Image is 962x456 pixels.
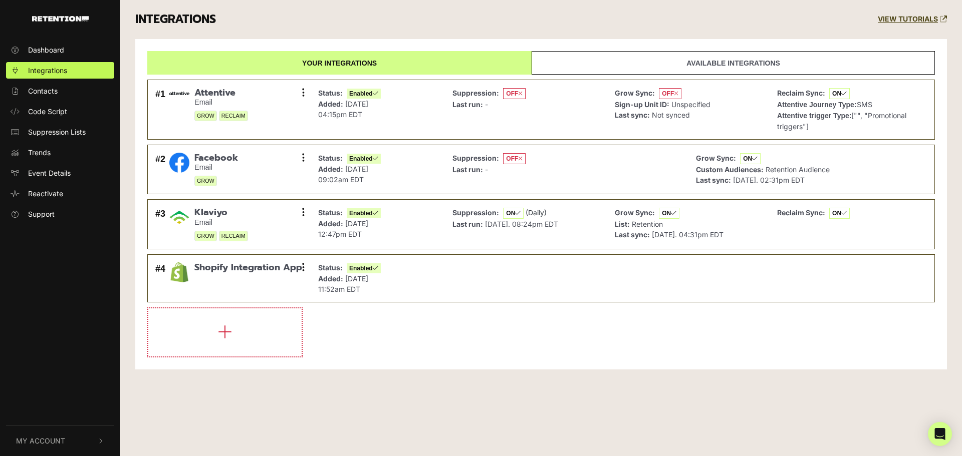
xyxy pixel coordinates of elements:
[28,65,67,76] span: Integrations
[878,15,947,24] a: VIEW TUTORIALS
[615,111,650,119] strong: Last sync:
[32,16,89,22] img: Retention.com
[194,163,238,172] small: Email
[6,124,114,140] a: Suppression Lists
[632,220,663,228] span: Retention
[155,153,165,187] div: #2
[318,165,368,184] span: [DATE] 09:02am EDT
[318,89,343,97] strong: Status:
[194,153,238,164] span: Facebook
[6,206,114,222] a: Support
[147,51,532,75] a: Your integrations
[777,89,825,97] strong: Reclaim Sync:
[452,165,483,174] strong: Last run:
[194,88,248,99] span: Attentive
[615,89,655,97] strong: Grow Sync:
[28,209,55,219] span: Support
[347,208,381,218] span: Enabled
[318,100,343,108] strong: Added:
[28,86,58,96] span: Contacts
[696,165,764,174] strong: Custom Audiences:
[671,100,710,109] span: Unspecified
[615,208,655,217] strong: Grow Sync:
[28,168,71,178] span: Event Details
[503,153,526,164] span: OFF
[6,425,114,456] button: My Account
[318,274,343,283] strong: Added:
[28,106,67,117] span: Code Script
[615,230,650,239] strong: Last sync:
[485,220,558,228] span: [DATE]. 08:24pm EDT
[194,262,302,273] span: Shopify Integration App
[777,88,924,132] p: SMS ["", "Promotional triggers"]
[194,207,248,218] span: Klaviyo
[452,89,499,97] strong: Suppression:
[6,144,114,161] a: Trends
[526,208,547,217] span: (Daily)
[485,165,488,174] span: -
[318,208,343,217] strong: Status:
[155,207,165,241] div: #3
[347,89,381,99] span: Enabled
[696,154,736,162] strong: Grow Sync:
[452,154,499,162] strong: Suppression:
[928,422,952,446] div: Open Intercom Messenger
[485,100,488,109] span: -
[28,127,86,137] span: Suppression Lists
[652,230,724,239] span: [DATE]. 04:31pm EDT
[135,13,216,27] h3: INTEGRATIONS
[766,165,830,174] span: Retention Audience
[6,165,114,181] a: Event Details
[318,165,343,173] strong: Added:
[6,83,114,99] a: Contacts
[194,98,248,107] small: Email
[829,88,850,99] span: ON
[503,208,524,219] span: ON
[219,231,248,241] span: RECLAIM
[318,100,368,119] span: [DATE] 04:15pm EDT
[318,274,368,293] span: [DATE] 11:52am EDT
[733,176,805,184] span: [DATE]. 02:31pm EDT
[829,208,850,219] span: ON
[318,219,343,228] strong: Added:
[6,42,114,58] a: Dashboard
[219,111,248,121] span: RECLAIM
[615,100,669,109] strong: Sign-up Unit ID:
[777,208,825,217] strong: Reclaim Sync:
[452,208,499,217] strong: Suppression:
[452,220,483,228] strong: Last run:
[155,262,165,294] div: #4
[6,185,114,202] a: Reactivate
[194,218,248,227] small: Email
[318,154,343,162] strong: Status:
[28,45,64,55] span: Dashboard
[503,88,526,99] span: OFF
[16,435,65,446] span: My Account
[347,154,381,164] span: Enabled
[169,262,189,282] img: Shopify Integration App
[155,88,165,132] div: #1
[194,176,217,186] span: GROW
[777,101,856,109] strong: Attentive Journey Type:
[652,111,690,119] span: Not synced
[169,153,189,173] img: Facebook
[615,220,630,228] strong: List:
[532,51,935,75] a: Available integrations
[194,111,217,121] span: GROW
[28,147,51,158] span: Trends
[6,103,114,120] a: Code Script
[28,188,63,199] span: Reactivate
[347,263,381,273] span: Enabled
[169,92,189,95] img: Attentive
[318,263,343,272] strong: Status:
[696,176,731,184] strong: Last sync:
[194,231,217,241] span: GROW
[169,207,189,227] img: Klaviyo
[659,88,681,99] span: OFF
[6,62,114,79] a: Integrations
[740,153,761,164] span: ON
[452,100,483,109] strong: Last run:
[659,208,679,219] span: ON
[777,112,851,120] strong: Attentive trigger Type:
